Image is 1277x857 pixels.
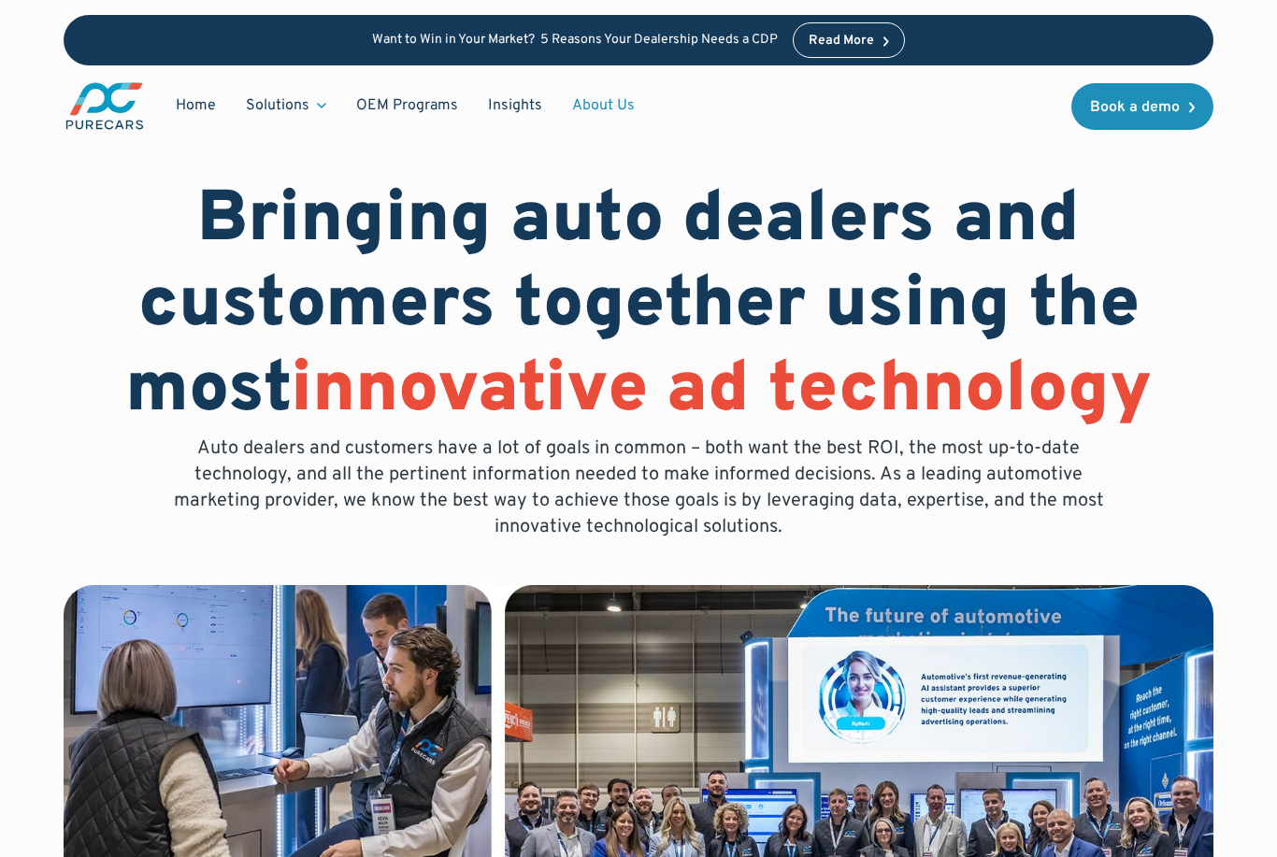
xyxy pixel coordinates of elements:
[341,88,473,123] a: OEM Programs
[231,88,341,123] div: Solutions
[1071,83,1213,130] a: Book a demo
[246,95,309,116] div: Solutions
[64,80,146,132] a: main
[809,35,874,48] div: Read More
[291,347,1152,436] span: innovative ad technology
[64,80,146,132] img: purecars logo
[64,179,1212,436] h1: Bringing auto dealers and customers together using the most
[793,22,905,58] a: Read More
[473,88,557,123] a: Insights
[372,33,778,49] p: Want to Win in Your Market? 5 Reasons Your Dealership Needs a CDP
[557,88,650,123] a: About Us
[1090,100,1180,115] div: Book a demo
[160,436,1117,540] p: Auto dealers and customers have a lot of goals in common – both want the best ROI, the most up-to...
[161,88,231,123] a: Home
